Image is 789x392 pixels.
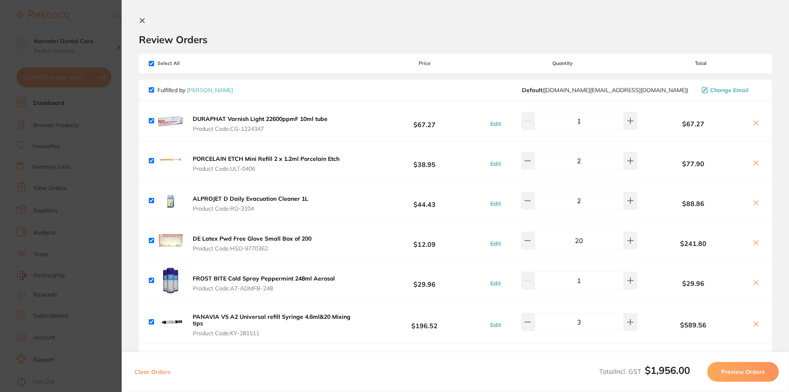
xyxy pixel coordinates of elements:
b: PANAVIA V5 A2 Universal refill Syringe 4.6ml&20 Mixing tips [193,313,351,327]
b: $38.95 [363,153,486,168]
b: DE Latex Pwd Free Glove Small Box of 200 [193,235,311,242]
b: $67.27 [363,113,486,128]
button: ALPROJET D Daily Evacuation Cleaner 1L Product Code:RD-3104 [190,195,311,212]
button: Preview Orders [707,362,779,382]
button: Change Email [699,86,762,94]
b: $12.09 [363,233,486,248]
button: Clear Orders [132,362,173,382]
b: $589.56 [639,321,747,329]
span: Product Code: RD-3104 [193,205,308,212]
a: [PERSON_NAME] [187,86,233,94]
button: Edit [488,280,503,287]
img: c2V1YjJ2bg [157,108,184,134]
button: PANAVIA V5 A2 Universal refill Syringe 4.6ml&20 Mixing tips Product Code:KY-281511 [190,313,363,337]
button: DURAPHAT Varnish Light 22600ppmF 10ml tube Product Code:CG-1224347 [190,115,330,132]
button: Edit [488,321,503,329]
span: Change Email [710,87,749,93]
span: Product Code: CG-1224347 [193,125,328,132]
b: $88.86 [639,200,747,207]
span: Product Code: KY-281511 [193,330,361,336]
button: PORCELAIN ETCH Mini Refill 2 x 1.2ml Porcelain Etch Product Code:ULT-0406 [190,155,342,172]
button: Edit [488,160,503,167]
b: $241.80 [639,240,747,247]
span: Select All [149,60,231,66]
h2: Review Orders [139,33,772,46]
button: Edit [488,240,503,247]
b: $67.27 [639,120,747,128]
img: MmE3Z25ieA [157,309,184,335]
b: DURAPHAT Varnish Light 22600ppmF 10ml tube [193,115,328,123]
span: Quantity [486,60,639,66]
b: Default [522,86,542,94]
b: $44.43 [363,193,486,208]
button: FROST BITE Cold Spray Peppermint 248ml Aerosol Product Code:A7-ADMFB-248 [190,275,337,292]
img: Mm1sMHZxbA [157,188,184,214]
b: $29.96 [363,273,486,288]
img: emJjYXpjcA [157,148,184,174]
span: customer.care@henryschein.com.au [522,87,688,93]
img: dmY1aDdrdQ [157,227,184,254]
span: Total Incl. GST [599,367,690,376]
span: Product Code: A7-ADMFB-248 [193,285,335,292]
button: Edit [488,120,503,128]
span: Total [639,60,762,66]
button: Edit [488,200,503,207]
span: Product Code: ULT-0406 [193,165,339,172]
b: $1,956.00 [645,364,690,376]
p: Fulfilled by [157,87,233,93]
span: Product Code: HSD-9770362 [193,245,311,252]
span: Price [363,60,486,66]
b: PORCELAIN ETCH Mini Refill 2 x 1.2ml Porcelain Etch [193,155,339,162]
img: ZG55MnU4dA [157,267,184,294]
b: $29.96 [639,280,747,287]
b: $196.52 [363,314,486,329]
b: $77.90 [639,160,747,167]
button: DE Latex Pwd Free Glove Small Box of 200 Product Code:HSD-9770362 [190,235,314,252]
b: ALPROJET D Daily Evacuation Cleaner 1L [193,195,308,202]
b: FROST BITE Cold Spray Peppermint 248ml Aerosol [193,275,335,282]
